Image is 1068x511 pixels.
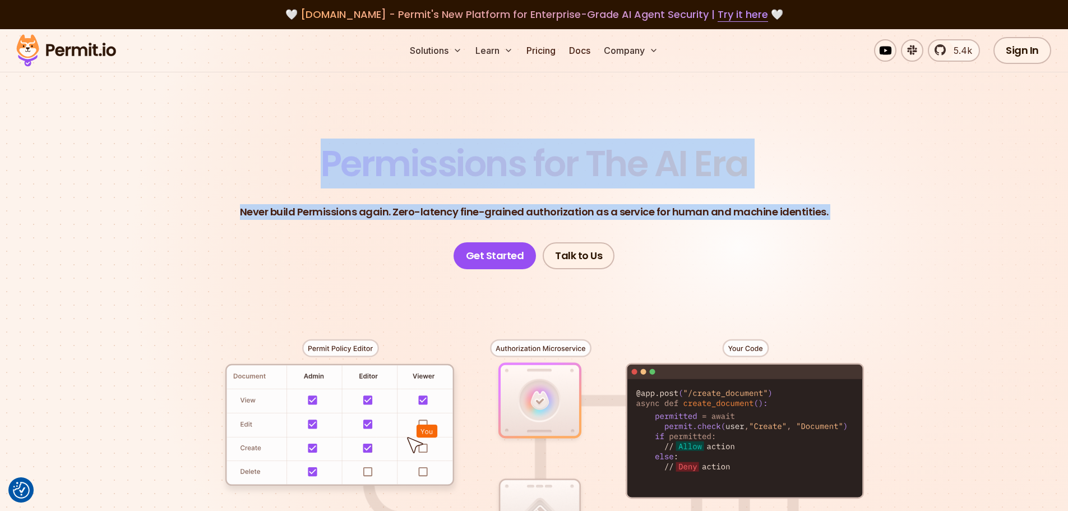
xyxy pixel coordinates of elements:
[29,29,127,38] div: Domaine: [DOMAIN_NAME]
[140,66,172,73] div: Mots-clés
[11,31,121,70] img: Permit logo
[405,39,466,62] button: Solutions
[18,18,27,27] img: logo_orange.svg
[31,18,55,27] div: v 4.0.25
[18,29,27,38] img: website_grey.svg
[565,39,595,62] a: Docs
[599,39,663,62] button: Company
[300,7,768,21] span: [DOMAIN_NAME] - Permit's New Platform for Enterprise-Grade AI Agent Security |
[718,7,768,22] a: Try it here
[240,204,829,220] p: Never build Permissions again. Zero-latency fine-grained authorization as a service for human and...
[947,44,972,57] span: 5.4k
[13,482,30,499] button: Consent Preferences
[13,482,30,499] img: Revisit consent button
[127,65,136,74] img: tab_keywords_by_traffic_grey.svg
[471,39,517,62] button: Learn
[543,242,614,269] a: Talk to Us
[27,7,1041,22] div: 🤍 🤍
[454,242,537,269] a: Get Started
[928,39,980,62] a: 5.4k
[522,39,560,62] a: Pricing
[993,37,1051,64] a: Sign In
[45,65,54,74] img: tab_domain_overview_orange.svg
[58,66,86,73] div: Domaine
[321,139,748,188] span: Permissions for The AI Era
